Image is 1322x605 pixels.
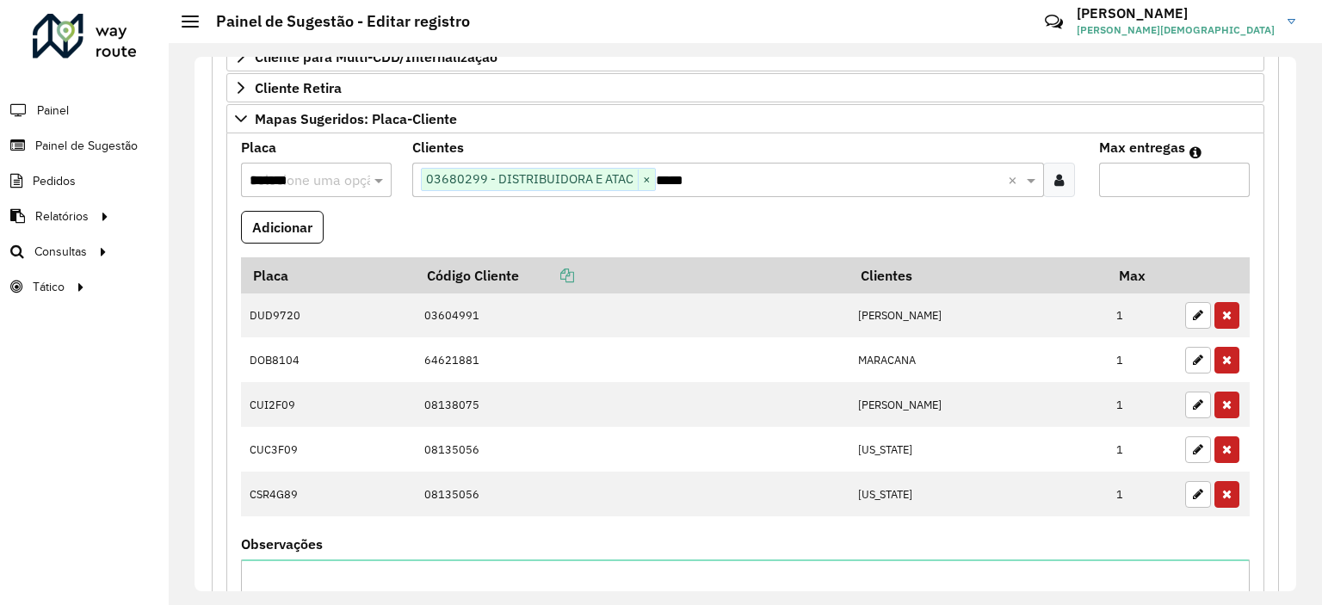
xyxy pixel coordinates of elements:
th: Clientes [849,257,1108,293]
button: Adicionar [241,211,324,244]
th: Placa [241,257,415,293]
h2: Painel de Sugestão - Editar registro [199,12,470,31]
span: Cliente Retira [255,81,342,95]
a: Copiar [519,267,574,284]
a: Cliente para Multi-CDD/Internalização [226,42,1264,71]
label: Max entregas [1099,137,1185,157]
span: Relatórios [35,207,89,225]
td: CSR4G89 [241,472,415,516]
td: [US_STATE] [849,472,1108,516]
span: Cliente para Multi-CDD/Internalização [255,50,497,64]
td: [PERSON_NAME] [849,382,1108,427]
label: Placa [241,137,276,157]
span: Clear all [1008,170,1022,190]
th: Max [1108,257,1177,293]
td: DOB8104 [241,337,415,382]
span: Mapas Sugeridos: Placa-Cliente [255,112,457,126]
a: Contato Rápido [1035,3,1072,40]
span: [PERSON_NAME][DEMOGRAPHIC_DATA] [1077,22,1275,38]
td: CUC3F09 [241,427,415,472]
td: 1 [1108,472,1177,516]
a: Cliente Retira [226,73,1264,102]
td: CUI2F09 [241,382,415,427]
td: 08138075 [415,382,849,427]
th: Código Cliente [415,257,849,293]
span: Painel [37,102,69,120]
td: [PERSON_NAME] [849,293,1108,338]
td: 64621881 [415,337,849,382]
span: × [638,170,655,190]
td: 1 [1108,427,1177,472]
td: DUD9720 [241,293,415,338]
td: [US_STATE] [849,427,1108,472]
td: 1 [1108,382,1177,427]
td: 08135056 [415,472,849,516]
a: Mapas Sugeridos: Placa-Cliente [226,104,1264,133]
td: 1 [1108,337,1177,382]
span: Pedidos [33,172,76,190]
span: Tático [33,278,65,296]
h3: [PERSON_NAME] [1077,5,1275,22]
td: 03604991 [415,293,849,338]
label: Clientes [412,137,464,157]
em: Máximo de clientes que serão colocados na mesma rota com os clientes informados [1189,145,1202,159]
span: 03680299 - DISTRIBUIDORA E ATAC [422,169,638,189]
td: 08135056 [415,427,849,472]
td: MARACANA [849,337,1108,382]
label: Observações [241,534,323,554]
span: Painel de Sugestão [35,137,138,155]
td: 1 [1108,293,1177,338]
span: Consultas [34,243,87,261]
